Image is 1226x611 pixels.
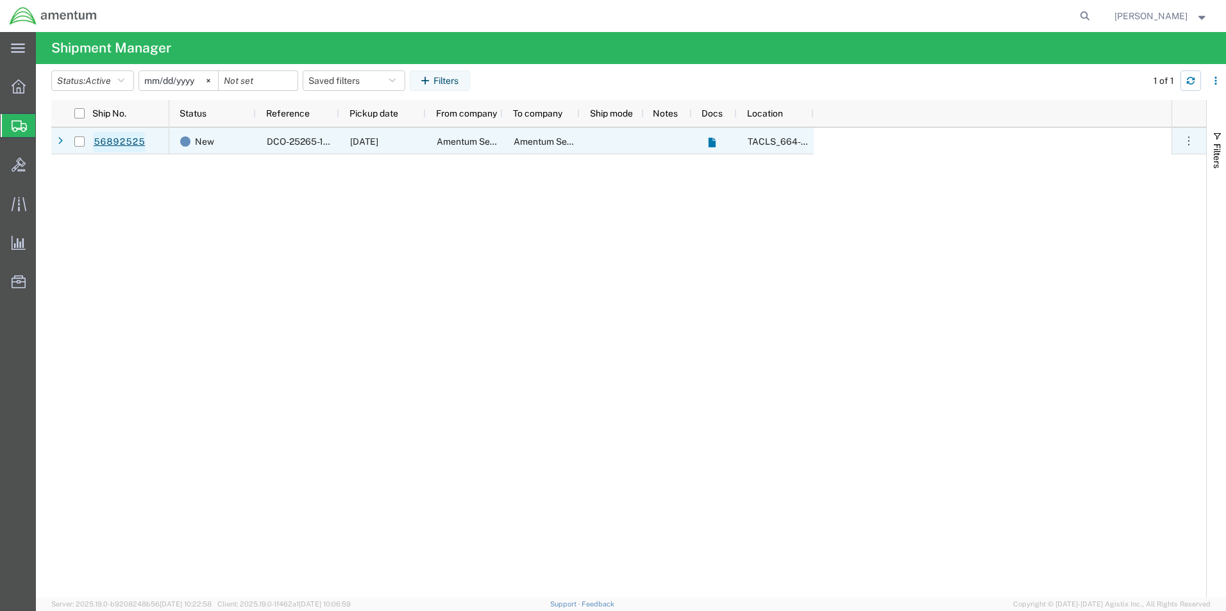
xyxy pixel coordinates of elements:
[139,71,218,90] input: Not set
[160,600,212,608] span: [DATE] 10:22:58
[1114,8,1209,24] button: [PERSON_NAME]
[350,136,378,147] span: 09/22/2025
[513,108,562,118] span: To company
[1212,143,1222,168] span: Filters
[747,108,783,118] span: Location
[299,600,351,608] span: [DATE] 10:06:59
[436,108,497,118] span: From company
[653,108,678,118] span: Notes
[180,108,206,118] span: Status
[1114,9,1188,23] span: David Stasny
[514,136,610,147] span: Amentum Services, Inc.
[582,600,614,608] a: Feedback
[550,600,582,608] a: Support
[92,108,126,118] span: Ship No.
[410,70,470,91] button: Filters
[195,128,214,155] span: New
[590,108,633,118] span: Ship mode
[437,136,533,147] span: Amentum Services, Inc.
[1154,74,1176,88] div: 1 of 1
[217,600,351,608] span: Client: 2025.19.0-1f462a1
[748,136,988,147] span: TACLS_664-Salem, OR
[303,70,405,91] button: Saved filters
[51,70,134,91] button: Status:Active
[267,136,351,147] span: DCO-25265-168474
[51,600,212,608] span: Server: 2025.19.0-b9208248b56
[701,108,723,118] span: Docs
[85,76,111,86] span: Active
[266,108,310,118] span: Reference
[93,132,146,152] a: 56892525
[349,108,398,118] span: Pickup date
[51,32,171,64] h4: Shipment Manager
[9,6,97,26] img: logo
[219,71,298,90] input: Not set
[1013,599,1211,610] span: Copyright © [DATE]-[DATE] Agistix Inc., All Rights Reserved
